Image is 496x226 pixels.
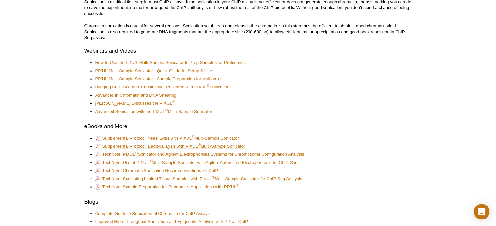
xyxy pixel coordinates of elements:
sup: ® [212,175,215,179]
a: TechNote: Use of PIXUL®Multi-Sample Sonicator with Agilent Automated Electrophoresis for ChIP-Seq [95,159,298,166]
sup: ® [236,183,239,187]
a: Supplemental Protocol: Bacterial Lysis with PIXUL®Multi-Sample Sonicator [95,143,245,150]
a: TechNote: Chromatin Sonication Recommendations for ChIP [95,167,218,174]
a: [PERSON_NAME] Discusses the PIXUL® [95,100,175,106]
a: Complete Guide to Sonication of Chromatin for ChIP Assays [95,211,210,217]
sup: ® [192,135,194,139]
a: Bridging ChIP-Seq and Translational Research with PIXUL®Sonication [95,84,230,90]
a: Supplemental Protocol: Yeast Lysis with PIXUL®Multi-Sample Sonicator [95,135,239,142]
h2: Blogs [84,198,412,206]
a: TechNote: Sonicating Limited Tissue Samples with PIXUL®Multi-Sample Sonicator for ChIP-Seq Analysis [95,175,302,182]
sup: ® [198,143,201,147]
h2: Webinars and Videos [84,47,412,55]
sup: ® [149,159,151,163]
p: Chromatin sonication is crucial for several reasons. Sonication solubilizes and releases the chro... [84,23,412,41]
div: Open Intercom Messenger [474,204,489,219]
a: Advances in Chromatin and DNA Shearing [95,92,176,98]
a: PIXUL Multi-Sample Sonicator - Quick Guide for Setup & Use [95,68,212,74]
sup: ® [135,151,138,155]
sup: ® [172,100,174,104]
h2: eBooks and More [84,123,412,130]
a: TechNote: Sample Preparation for Proteomics Applications with PIXUL® [95,183,239,191]
a: Advanced Sonication with the PIXUL®Multi-Sample Sonicator [95,109,212,114]
a: How to Use the PIXUL Multi-Sample Sonicator to Prep Samples for Proteomics [95,60,246,66]
sup: ® [165,108,168,112]
sup: ® [207,84,209,87]
a: Improved High-Throughput Sonication and Epigenetic Analysis with PIXUL-ChIP [95,219,248,225]
a: PIXUL Multi-Sample Sonicator - Sample Preparation for Multiomics [95,76,223,82]
a: TechNote: PIXUL®Sonicator and Agilent Electrophoresis Systems for Chromosome Configuration Analysis [95,151,304,158]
